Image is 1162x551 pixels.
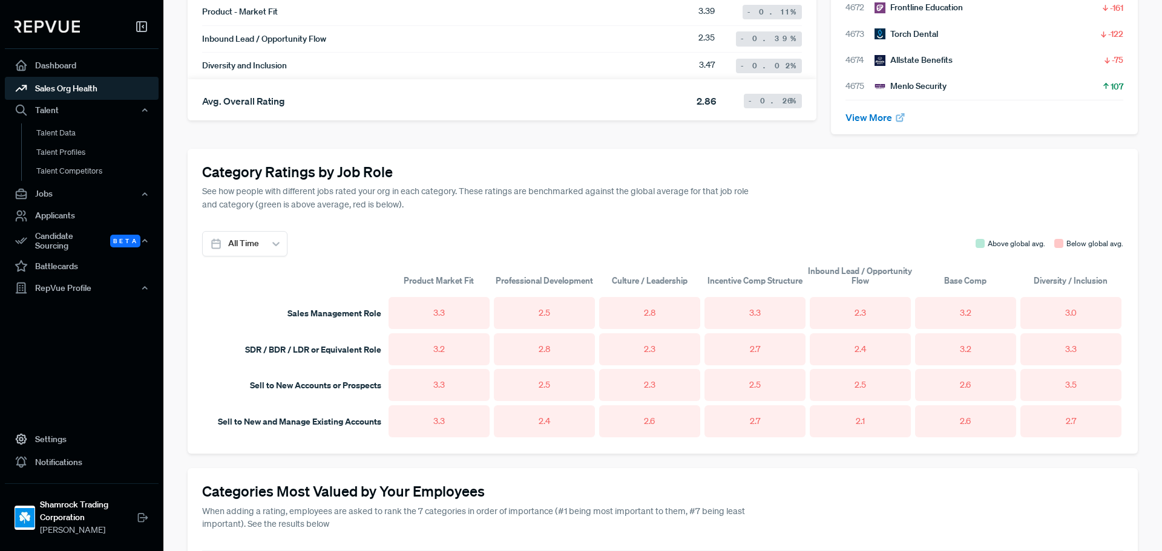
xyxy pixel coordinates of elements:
span: Product Market Fit [404,276,474,285]
span: 3.3 [433,379,445,391]
span: 4674 [845,54,875,67]
img: RepVue [15,21,80,33]
button: Jobs [5,184,159,204]
span: 2.7 [750,343,760,356]
span: 3.5 [1065,379,1077,391]
div: Allstate Benefits [875,54,953,67]
span: 3.0 [1065,307,1077,319]
span: 2.3 [855,307,866,319]
img: Allstate Benefits [875,55,885,66]
span: 2.5 [855,379,866,391]
div: Menlo Security [875,80,947,93]
span: 2.8 [539,343,550,356]
img: Torch Dental [875,28,885,39]
span: Product - Market Fit [202,5,278,18]
a: Applicants [5,204,159,227]
a: Notifications [5,451,159,474]
span: 3.2 [960,343,971,356]
span: [PERSON_NAME] [40,524,137,536]
span: 2.5 [539,379,550,391]
span: Diversity and Inclusion [202,59,287,72]
p: See how people with different jobs rated your org in each category. These ratings are benchmarked... [202,185,755,211]
a: Settings [5,428,159,451]
span: Diversity / Inclusion [1034,276,1108,285]
span: 2.4 [539,415,550,428]
span: 2.5 [539,307,550,319]
span: -0.39 % [741,33,797,44]
span: Sell to New Accounts or Prospects [250,379,381,391]
button: RepVue Profile [5,278,159,298]
img: Menlo Security [875,81,885,92]
span: Beta [110,235,140,247]
span: 3.3 [749,307,761,319]
span: -0.02 % [741,60,797,71]
span: 4673 [845,28,875,41]
a: View More [845,111,906,123]
span: -75 [1112,54,1123,66]
span: 3.39 [698,5,715,19]
a: Shamrock Trading CorporationShamrock Trading Corporation[PERSON_NAME] [5,483,159,541]
span: 2.3 [644,343,655,356]
span: Culture / Leadership [612,276,688,285]
span: -161 [1110,2,1123,14]
span: 107 [1111,80,1123,93]
span: Avg. Overall Rating [202,95,285,107]
a: Battlecards [5,255,159,278]
span: 2.7 [750,415,760,428]
div: Above global avg. [988,238,1045,249]
a: Sales Org Health [5,77,159,100]
span: Base Comp [944,276,986,285]
h4: Categories Most Valued by Your Employees [202,483,1123,500]
p: When adding a rating, employees are asked to rank the 7 categories in order of importance (#1 bei... [202,505,755,531]
h4: Category Ratings by Job Role [202,163,1123,181]
span: 3.3 [1065,343,1077,356]
span: 3.47 [699,59,715,73]
span: 4675 [845,80,875,93]
span: 2.7 [1066,415,1076,428]
span: 2.5 [749,379,761,391]
span: 2.86 [697,94,717,108]
span: Sell to New and Manage Existing Accounts [218,416,381,427]
a: Dashboard [5,54,159,77]
span: Inbound Lead / Opportunity Flow [807,266,913,286]
span: 2.6 [644,415,655,428]
span: -0.26 % [749,96,797,106]
span: -122 [1108,28,1123,40]
span: Incentive Comp Structure [707,276,803,285]
span: 2.6 [960,379,971,391]
strong: Shamrock Trading Corporation [40,498,137,524]
button: Candidate Sourcing Beta [5,227,159,255]
span: 2.8 [644,307,655,319]
button: Talent [5,100,159,120]
span: -0.11 % [747,7,797,18]
div: Below global avg. [1066,238,1123,249]
span: 2.6 [960,415,971,428]
span: 4672 [845,1,875,14]
a: Talent Competitors [21,161,175,181]
span: 3.3 [433,415,445,428]
span: 2.3 [644,379,655,391]
span: 3.2 [433,343,445,356]
span: SDR / BDR / LDR or Equivalent Role [245,344,381,355]
span: Professional Development [496,276,593,285]
img: Frontline Education [875,2,885,13]
span: 2.35 [698,31,715,46]
span: Sales Management Role [287,307,381,319]
span: 3.2 [960,307,971,319]
a: Talent Profiles [21,143,175,162]
div: Torch Dental [875,28,938,41]
div: Frontline Education [875,1,963,14]
span: 2.1 [856,415,865,428]
span: 2.4 [855,343,866,356]
div: Candidate Sourcing [5,227,159,255]
span: Inbound Lead / Opportunity Flow [202,33,326,45]
a: Talent Data [21,123,175,143]
span: 3.3 [433,307,445,319]
img: Shamrock Trading Corporation [15,508,34,527]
